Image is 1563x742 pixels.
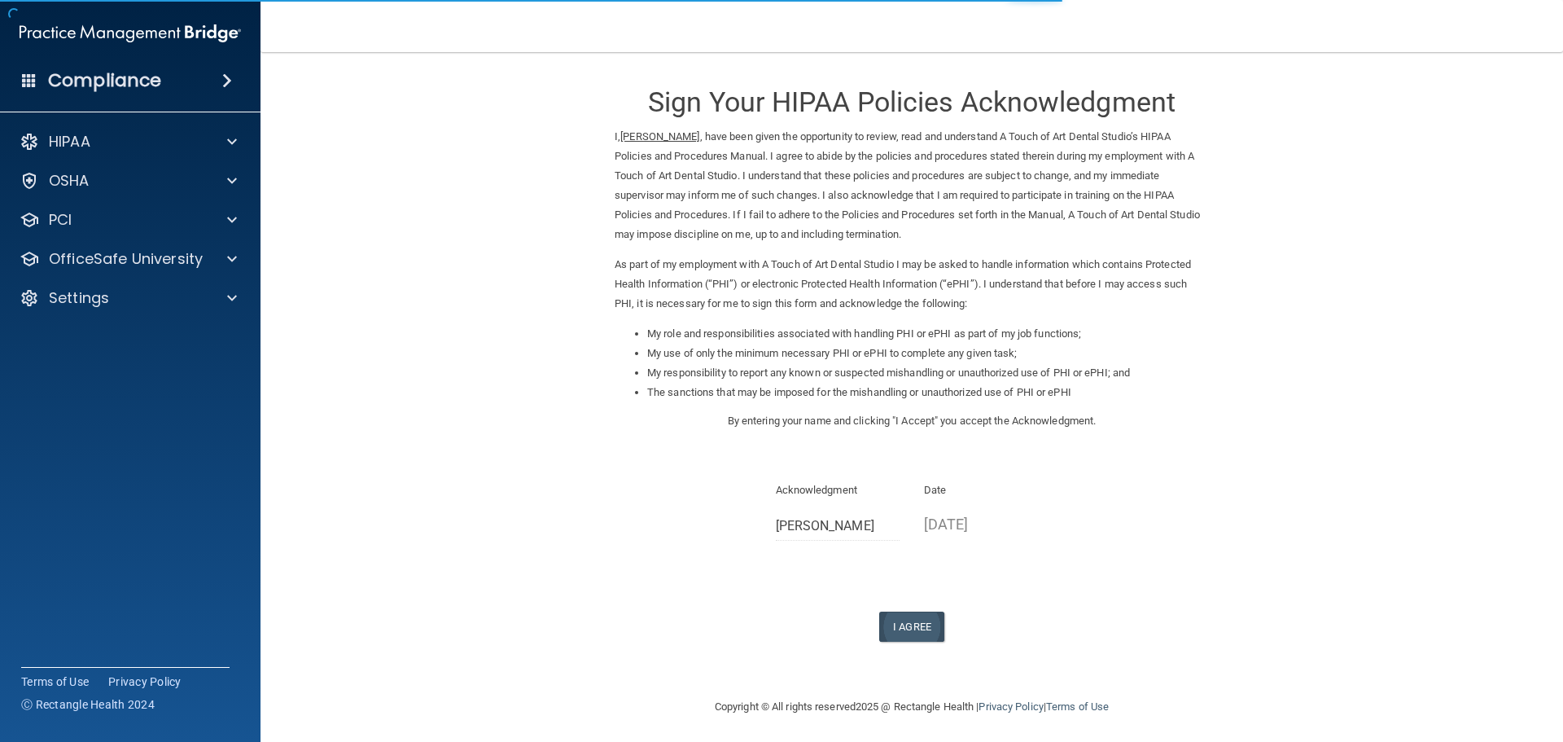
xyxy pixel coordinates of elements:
li: My role and responsibilities associated with handling PHI or ePHI as part of my job functions; [647,324,1209,344]
a: PCI [20,210,237,230]
a: Terms of Use [1046,700,1109,713]
p: OSHA [49,171,90,191]
li: My responsibility to report any known or suspected mishandling or unauthorized use of PHI or ePHI... [647,363,1209,383]
p: Date [924,481,1049,500]
p: PCI [49,210,72,230]
h4: Compliance [48,69,161,92]
ins: [PERSON_NAME] [620,130,699,143]
p: Settings [49,288,109,308]
li: The sanctions that may be imposed for the mishandling or unauthorized use of PHI or ePHI [647,383,1209,402]
button: I Agree [879,612,944,642]
p: I, , have been given the opportunity to review, read and understand A Touch of Art Dental Studio’... [615,127,1209,244]
p: HIPAA [49,132,90,151]
p: As part of my employment with A Touch of Art Dental Studio I may be asked to handle information w... [615,255,1209,314]
span: Ⓒ Rectangle Health 2024 [21,696,155,713]
a: Privacy Policy [979,700,1043,713]
p: [DATE] [924,511,1049,538]
li: My use of only the minimum necessary PHI or ePHI to complete any given task; [647,344,1209,363]
a: Privacy Policy [108,674,182,690]
p: Acknowledgment [776,481,900,500]
p: By entering your name and clicking "I Accept" you accept the Acknowledgment. [615,411,1209,431]
a: OSHA [20,171,237,191]
a: Terms of Use [21,674,89,690]
p: OfficeSafe University [49,249,203,269]
a: OfficeSafe University [20,249,237,269]
img: PMB logo [20,17,241,50]
h3: Sign Your HIPAA Policies Acknowledgment [615,87,1209,117]
div: Copyright © All rights reserved 2025 @ Rectangle Health | | [615,681,1209,733]
a: HIPAA [20,132,237,151]
a: Settings [20,288,237,308]
input: Full Name [776,511,900,541]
